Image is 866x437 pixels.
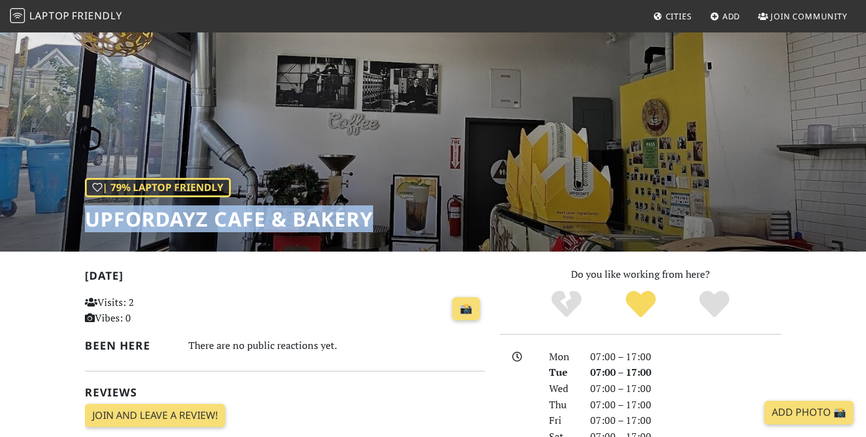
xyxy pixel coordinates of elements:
[85,295,208,327] p: Visits: 2 Vibes: 0
[29,9,70,22] span: Laptop
[542,349,583,365] div: Mon
[603,289,678,320] div: Yes
[452,297,480,321] a: 📸
[85,178,231,198] div: | 79% Laptop Friendly
[583,397,789,413] div: 07:00 – 17:00
[666,11,692,22] span: Cities
[10,8,25,23] img: LaptopFriendly
[529,289,603,320] div: No
[85,386,485,399] h2: Reviews
[10,6,122,27] a: LaptopFriendly LaptopFriendly
[85,207,373,231] h1: UPFORDAYZ Cafe & Bakery
[542,365,583,381] div: Tue
[583,349,789,365] div: 07:00 – 17:00
[85,339,173,352] h2: Been here
[648,5,697,27] a: Cities
[85,269,485,287] h2: [DATE]
[85,404,225,428] a: Join and leave a review!
[542,397,583,413] div: Thu
[188,336,485,355] div: There are no public reactions yet.
[542,381,583,397] div: Wed
[771,11,847,22] span: Join Community
[678,289,752,320] div: Definitely!
[500,267,781,283] p: Do you like working from here?
[72,9,122,22] span: Friendly
[753,5,852,27] a: Join Community
[583,413,789,429] div: 07:00 – 17:00
[705,5,746,27] a: Add
[722,11,741,22] span: Add
[542,413,583,429] div: Fri
[583,381,789,397] div: 07:00 – 17:00
[583,365,789,381] div: 07:00 – 17:00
